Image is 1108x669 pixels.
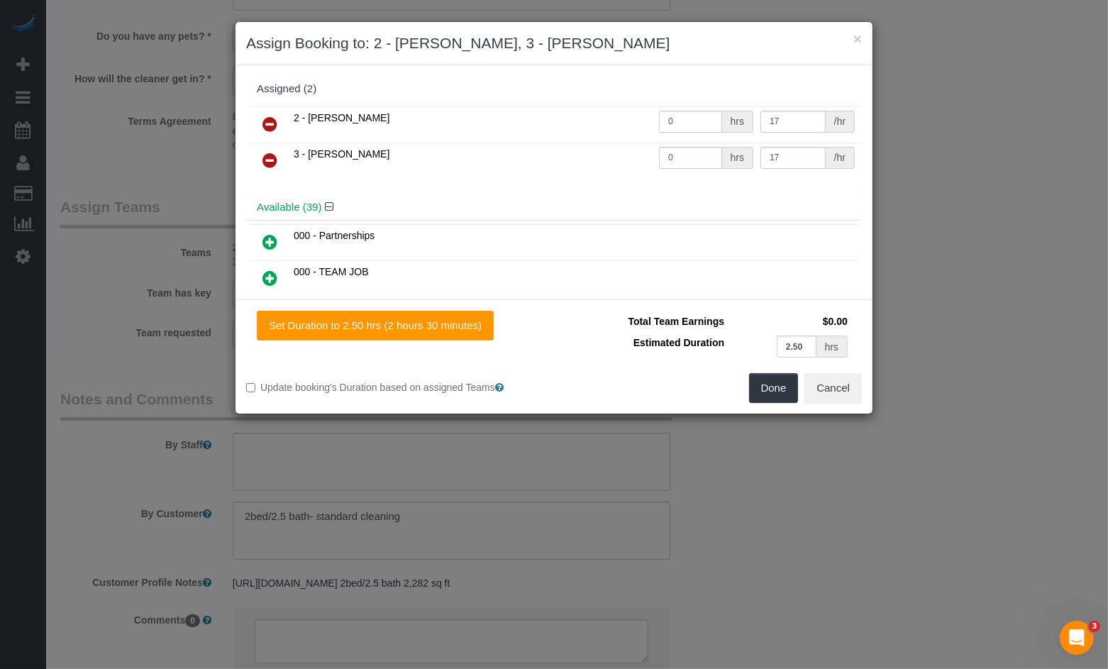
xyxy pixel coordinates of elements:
span: 2 - [PERSON_NAME] [294,112,389,123]
td: Total Team Earnings [565,311,728,332]
div: /hr [826,147,855,169]
div: hrs [722,111,753,133]
span: 3 - [PERSON_NAME] [294,148,389,160]
button: Set Duration to 2.50 hrs (2 hours 30 minutes) [257,311,494,341]
input: Update booking's Duration based on assigned Teams [246,383,255,392]
h4: Available (39) [257,201,851,214]
button: Cancel [804,373,862,403]
button: × [853,31,862,46]
div: /hr [826,111,855,133]
span: 000 - TEAM JOB [294,266,369,277]
button: Done [749,373,799,403]
td: $0.00 [728,311,851,332]
div: hrs [722,147,753,169]
div: hrs [816,336,848,358]
span: 3 [1089,621,1100,632]
h3: Assign Booking to: 2 - [PERSON_NAME], 3 - [PERSON_NAME] [246,33,862,54]
div: Assigned (2) [257,83,851,95]
iframe: Intercom live chat [1060,621,1094,655]
span: 000 - Partnerships [294,230,375,241]
label: Update booking's Duration based on assigned Teams [246,380,543,394]
span: Estimated Duration [633,337,724,348]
